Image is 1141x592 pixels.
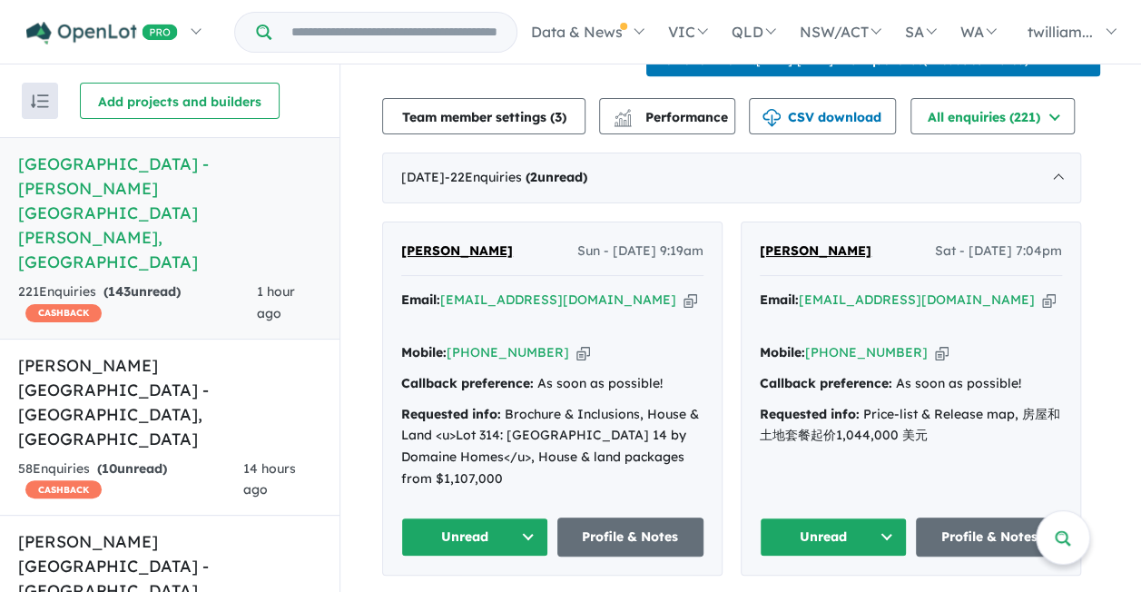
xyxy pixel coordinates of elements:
span: 143 [108,283,131,300]
strong: Callback preference: [401,375,534,391]
strong: Email: [760,291,799,308]
strong: Callback preference: [760,375,892,391]
span: Sat - [DATE] 7:04pm [935,241,1062,262]
a: [PERSON_NAME] [760,241,871,262]
button: Copy [1042,291,1056,310]
span: CASHBACK [25,304,102,322]
button: CSV download [749,98,896,134]
a: Profile & Notes [557,518,704,557]
img: bar-chart.svg [614,114,632,126]
div: As soon as possible! [760,373,1062,395]
span: 1 hour ago [257,283,295,321]
a: [EMAIL_ADDRESS][DOMAIN_NAME] [440,291,676,308]
span: 2 [530,169,537,185]
b: 18 unique leads [838,54,923,67]
img: line-chart.svg [615,109,631,119]
a: Profile & Notes [916,518,1063,557]
img: sort.svg [31,94,49,108]
button: All enquiries (221) [910,98,1075,134]
strong: Email: [401,291,440,308]
h5: [GEOGRAPHIC_DATA] - [PERSON_NAME][GEOGRAPHIC_DATA][PERSON_NAME] , [GEOGRAPHIC_DATA] [18,152,321,274]
a: [PERSON_NAME] [401,241,513,262]
button: Copy [576,343,590,362]
input: Try estate name, suburb, builder or developer [275,13,513,52]
button: Unread [760,518,907,557]
span: [PERSON_NAME] [760,242,871,259]
div: 221 Enquir ies [18,281,257,325]
button: Unread [401,518,548,557]
button: Copy [684,291,697,310]
span: CASHBACK [25,480,102,498]
button: Add projects and builders [80,83,280,119]
div: Brochure & Inclusions, House & Land <u>Lot 314: [GEOGRAPHIC_DATA] 14 by Domaine Homes</u>, House ... [401,404,703,490]
a: [PHONE_NUMBER] [805,344,928,360]
button: Team member settings (3) [382,98,585,134]
img: Openlot PRO Logo White [26,22,178,44]
span: 3 [555,109,562,125]
span: Sun - [DATE] 9:19am [577,241,703,262]
div: [DATE] [382,153,1081,203]
a: [EMAIL_ADDRESS][DOMAIN_NAME] [799,291,1035,308]
strong: ( unread) [526,169,587,185]
div: 58 Enquir ies [18,459,243,502]
strong: ( unread) [97,460,167,477]
div: As soon as possible! [401,373,703,395]
button: Performance [599,98,735,134]
span: [PERSON_NAME] [401,242,513,259]
span: twilliam... [1028,23,1093,41]
strong: Mobile: [760,344,805,360]
strong: Mobile: [401,344,447,360]
strong: Requested info: [760,406,860,422]
b: Promotion Month: [654,54,756,67]
span: 10 [102,460,117,477]
img: download icon [762,109,781,127]
strong: ( unread) [103,283,181,300]
a: [PHONE_NUMBER] [447,344,569,360]
div: Price-list & Release map, 房屋和土地套餐起价1,044,000 美元 [760,404,1062,448]
span: 14 hours ago [243,460,296,498]
strong: Requested info: [401,406,501,422]
span: - 22 Enquir ies [445,169,587,185]
span: Performance [616,109,728,125]
h5: [PERSON_NAME][GEOGRAPHIC_DATA] - [GEOGRAPHIC_DATA] , [GEOGRAPHIC_DATA] [18,353,321,451]
button: Copy [935,343,949,362]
